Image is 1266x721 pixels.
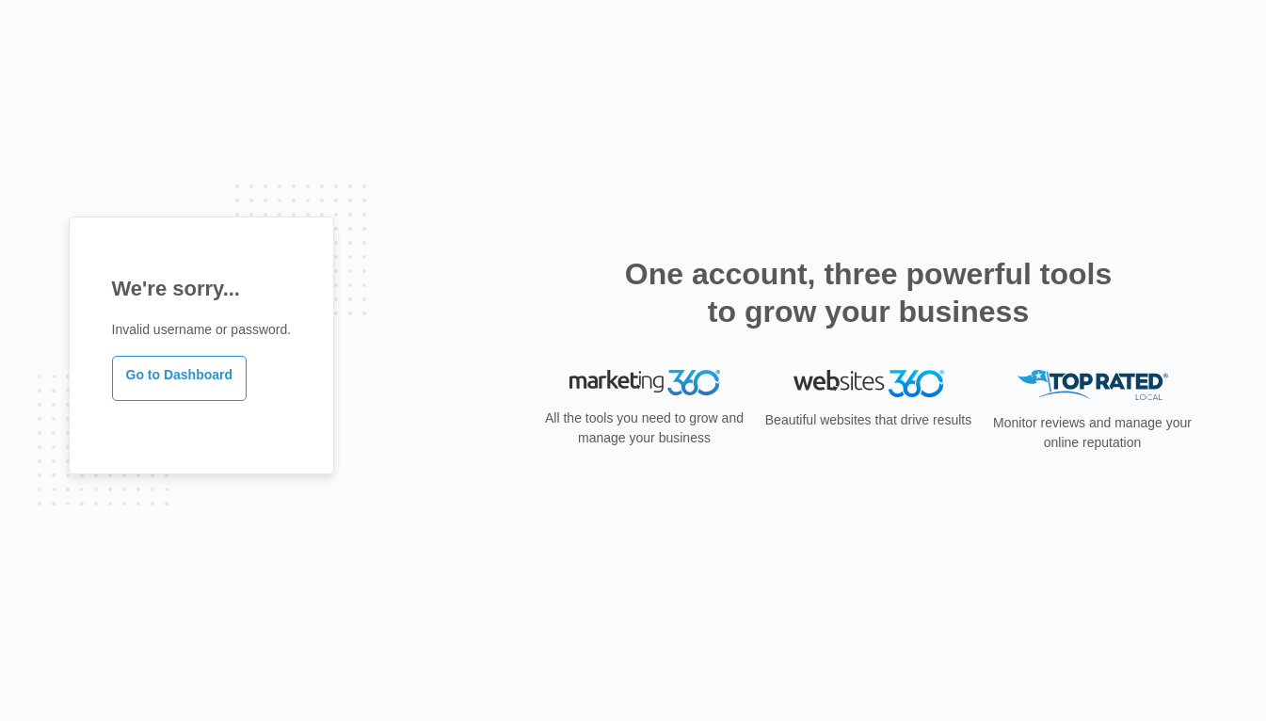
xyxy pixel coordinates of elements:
[763,410,974,430] p: Beautiful websites that drive results
[539,409,750,448] p: All the tools you need to grow and manage your business
[569,370,720,396] img: Marketing 360
[1018,370,1168,401] img: Top Rated Local
[987,413,1198,453] p: Monitor reviews and manage your online reputation
[112,273,292,304] h1: We're sorry...
[619,255,1118,330] h2: One account, three powerful tools to grow your business
[793,370,944,397] img: Websites 360
[112,320,292,340] p: Invalid username or password.
[112,356,248,401] a: Go to Dashboard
